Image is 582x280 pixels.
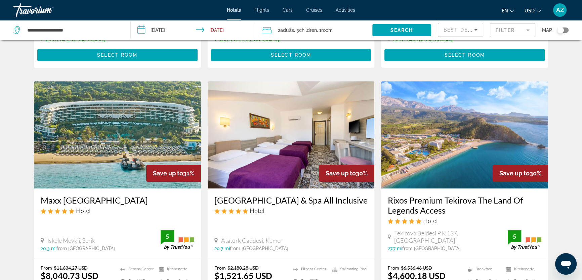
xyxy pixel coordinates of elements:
span: Atatürk Caddesi, Kemer [221,237,283,244]
a: Activities [336,7,355,13]
a: [GEOGRAPHIC_DATA] & Spa All Inclusive [214,195,368,205]
span: USD [525,8,535,13]
span: 20.3 mi [41,246,56,251]
mat-select: Sort by [444,26,477,34]
span: From [388,265,399,271]
a: Rixos Premium Tekirova The Land Of Legends Access [388,195,541,215]
del: $2,180.28 USD [227,265,259,271]
a: Select Room [384,51,545,58]
span: Room [321,27,333,33]
span: Save up to [153,170,183,177]
span: from [GEOGRAPHIC_DATA] [402,246,461,251]
span: , 1 [317,25,333,35]
span: Adults [280,27,294,33]
img: Hotel image [381,81,548,188]
span: From [214,265,226,271]
span: Hotel [76,207,90,214]
li: Breakfast [464,265,503,273]
span: 27.7 mi [388,246,402,251]
span: Best Deals [444,27,479,33]
button: Toggle map [552,27,569,33]
img: trustyou-badge.svg [161,230,194,250]
button: Filter [490,23,535,38]
li: Swimming Pool [329,265,368,273]
span: from [GEOGRAPHIC_DATA] [56,246,115,251]
span: en [502,8,508,13]
span: 20.7 mi [214,246,230,251]
a: Cars [283,7,293,13]
div: 5 [508,232,521,240]
button: Change language [502,6,514,15]
span: Hotel [250,207,264,214]
div: 30% [319,165,374,182]
span: From [41,265,52,271]
div: 31% [146,165,201,182]
span: 2 [278,25,294,35]
a: Travorium [13,1,81,19]
li: Fitness Center [290,265,329,273]
button: Travelers: 2 adults, 3 children [255,20,372,40]
del: $6,536.46 USD [401,265,432,271]
a: Cruises [306,7,322,13]
a: Maxx [GEOGRAPHIC_DATA] [41,195,194,205]
del: $11,634.27 USD [54,265,88,271]
button: Select Room [37,49,198,61]
span: Save up to [326,170,356,177]
span: Children [299,27,317,33]
button: Change currency [525,6,541,15]
span: AZ [556,7,564,13]
div: 5 star Hotel [388,217,541,224]
div: 5 [161,232,174,240]
img: trustyou-badge.svg [508,230,541,250]
button: Select Room [384,49,545,61]
div: 30% [493,165,548,182]
li: Fitness Center [117,265,156,273]
a: Flights [254,7,269,13]
span: Select Room [445,52,485,58]
a: Hotels [227,7,241,13]
span: Map [542,25,552,35]
button: Search [372,24,431,36]
div: 5 star Hotel [214,207,368,214]
button: User Menu [551,3,569,17]
li: Kitchenette [503,265,541,273]
span: Save up to [499,170,530,177]
div: 5 star Hotel [41,207,194,214]
span: Select Room [97,52,137,58]
button: Check-in date: Oct 26, 2025 Check-out date: Nov 1, 2025 [131,20,255,40]
img: Hotel image [34,81,201,188]
span: Select Room [271,52,311,58]
a: Select Room [211,51,371,58]
img: Hotel image [208,81,375,188]
span: , 3 [294,25,317,35]
a: Select Room [37,51,198,58]
span: Iskele Mevkii, Serik [47,237,95,244]
button: Select Room [211,49,371,61]
span: Tekirova Beldesi P K 137, [GEOGRAPHIC_DATA] [394,229,508,244]
span: Hotel [423,217,438,224]
span: Search [390,27,413,33]
li: Kitchenette [156,265,194,273]
iframe: Кнопка запуска окна обмена сообщениями [555,253,577,275]
span: from [GEOGRAPHIC_DATA] [230,246,288,251]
